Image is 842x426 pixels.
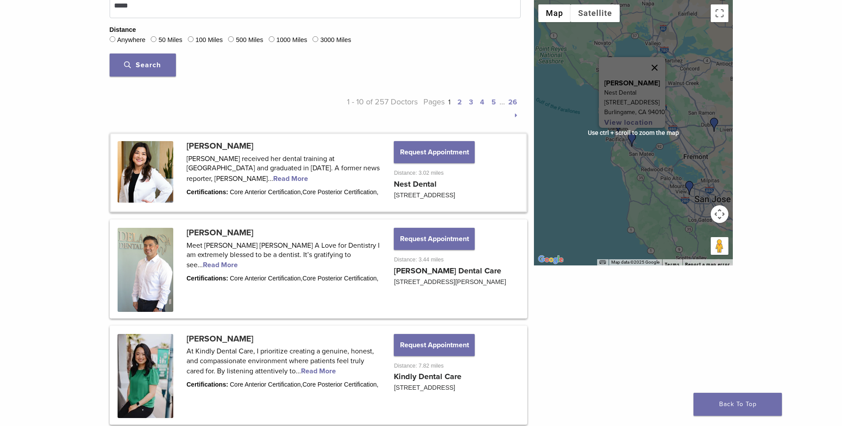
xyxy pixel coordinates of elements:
button: Show street map [538,4,571,22]
a: View location [604,118,653,127]
button: Search [110,54,176,77]
a: Terms (opens in new tab) [665,262,680,267]
div: DR. Jennifer Chew [625,133,639,147]
p: Burlingame, CA 94010 [604,107,665,117]
button: Toggle fullscreen view [711,4,728,22]
div: Dr. Inyoung Huh [682,181,697,195]
button: Map camera controls [711,205,728,223]
div: Dr. Dipa Cappelen [603,56,617,70]
span: Map data ©2025 Google [611,260,659,265]
a: 1 [448,98,450,107]
label: 3000 Miles [320,35,351,45]
div: Dr. Olivia Nguyen [707,118,721,132]
label: Anywhere [117,35,145,45]
a: 2 [457,98,462,107]
a: Report a map error [685,262,730,267]
span: … [499,97,505,107]
p: Pages [418,95,521,122]
button: Drag Pegman onto the map to open Street View [711,237,728,255]
label: 100 Miles [195,35,223,45]
a: 5 [491,98,496,107]
a: Open this area in Google Maps (opens a new window) [536,254,565,265]
label: 500 Miles [236,35,263,45]
p: Nest Dental [604,88,665,98]
span: Search [124,61,161,69]
a: Back To Top [693,393,782,416]
a: 3 [469,98,473,107]
p: [STREET_ADDRESS] [604,98,665,107]
a: 4 [480,98,484,107]
img: Google [536,254,565,265]
label: 1000 Miles [276,35,307,45]
button: Request Appointment [394,141,474,163]
button: Close [644,57,665,78]
p: [PERSON_NAME] [604,78,665,88]
button: Request Appointment [394,334,474,356]
p: 1 - 10 of 257 Doctors [315,95,418,122]
a: 26 [508,98,517,107]
legend: Distance [110,25,136,35]
button: Keyboard shortcuts [599,259,606,265]
label: 50 Miles [159,35,183,45]
button: Request Appointment [394,228,474,250]
button: Show satellite imagery [571,4,620,22]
